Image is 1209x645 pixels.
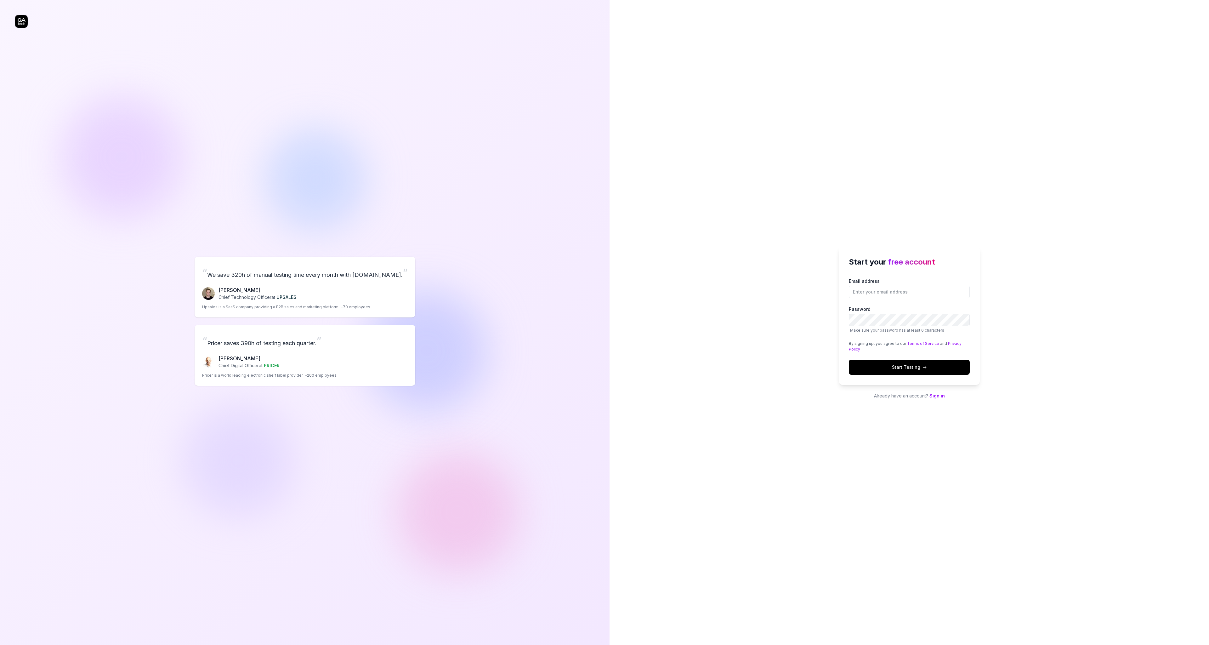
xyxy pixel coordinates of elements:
[202,333,408,350] p: Pricer saves 390h of testing each quarter.
[849,341,962,351] a: Privacy Policy
[202,334,207,348] span: “
[195,325,415,386] a: “Pricer saves 390h of testing each quarter.”Chris Chalkitis[PERSON_NAME]Chief Digital Officerat P...
[892,364,927,370] span: Start Testing
[403,266,408,280] span: ”
[849,256,970,268] h2: Start your
[888,257,935,266] span: free account
[850,328,944,333] span: Make sure your password has at least 6 characters
[202,304,371,310] p: Upsales is a SaaS company providing a B2B sales and marketing platform. ~70 employees.
[219,294,297,300] p: Chief Technology Officer at
[316,334,321,348] span: ”
[195,257,415,317] a: “We save 320h of manual testing time every month with [DOMAIN_NAME].”Fredrik Seidl[PERSON_NAME]Ch...
[202,287,215,300] img: Fredrik Seidl
[839,392,980,399] p: Already have an account?
[202,264,408,281] p: We save 320h of manual testing time every month with [DOMAIN_NAME].
[202,266,207,280] span: “
[849,286,970,298] input: Email address
[849,306,970,333] label: Password
[202,373,338,378] p: Pricer is a world leading electronic shelf label provider. ~200 employees.
[849,314,970,326] input: PasswordMake sure your password has at least 6 characters
[929,393,945,398] a: Sign in
[219,362,280,369] p: Chief Digital Officer at
[849,360,970,375] button: Start Testing→
[219,286,297,294] p: [PERSON_NAME]
[276,294,297,300] span: UPSALES
[849,341,970,352] div: By signing up, you agree to our and
[264,363,280,368] span: PRICER
[923,364,927,370] span: →
[219,355,280,362] p: [PERSON_NAME]
[907,341,939,346] a: Terms of Service
[202,356,215,368] img: Chris Chalkitis
[849,278,970,298] label: Email address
